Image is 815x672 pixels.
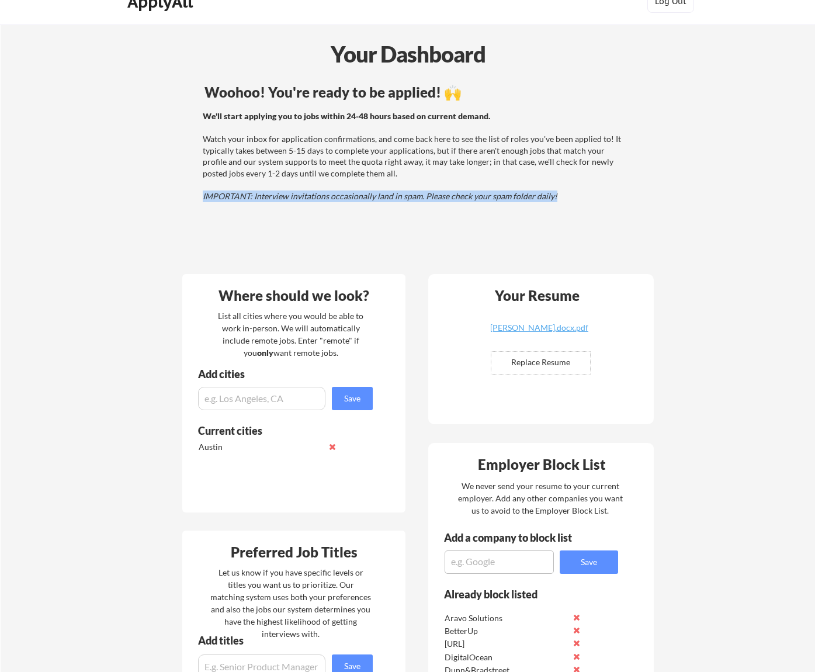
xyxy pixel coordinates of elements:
[445,652,568,663] div: DigitalOcean
[198,635,363,646] div: Add titles
[198,425,360,436] div: Current cities
[203,111,490,121] strong: We'll start applying you to jobs within 24-48 hours based on current demand.
[445,638,568,650] div: [URL]
[198,369,376,379] div: Add cities
[457,480,623,517] div: We never send your resume to your current employer. Add any other companies you want us to avoid ...
[210,310,371,359] div: List all cities where you would be able to work in-person. We will automatically include remote j...
[445,625,568,637] div: BetterUp
[444,589,602,600] div: Already block listed
[560,550,618,574] button: Save
[445,612,568,624] div: Aravo Solutions
[210,566,371,640] div: Let us know if you have specific levels or titles you want us to prioritize. Our matching system ...
[257,348,273,358] strong: only
[1,37,815,71] div: Your Dashboard
[185,289,403,303] div: Where should we look?
[470,324,609,342] a: [PERSON_NAME].docx.pdf
[444,532,590,543] div: Add a company to block list
[203,110,624,202] div: Watch your inbox for application confirmations, and come back here to see the list of roles you'v...
[479,289,595,303] div: Your Resume
[198,387,325,410] input: e.g. Los Angeles, CA
[199,441,322,453] div: Austin
[332,387,373,410] button: Save
[433,458,650,472] div: Employer Block List
[204,85,626,99] div: Woohoo! You're ready to be applied! 🙌
[185,545,403,559] div: Preferred Job Titles
[203,191,557,201] em: IMPORTANT: Interview invitations occasionally land in spam. Please check your spam folder daily!
[470,324,609,332] div: [PERSON_NAME].docx.pdf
